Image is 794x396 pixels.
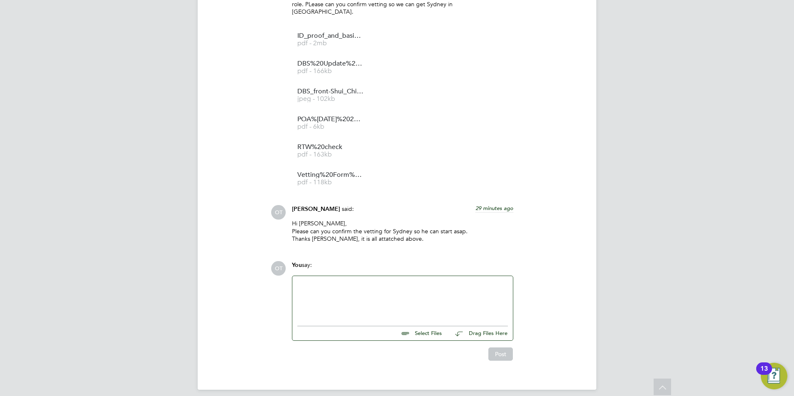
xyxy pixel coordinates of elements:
[297,33,364,39] span: ID_proof_and_basic_document
[297,116,364,122] span: POA%[DATE]%202025
[297,96,364,102] span: jpeg - 102kb
[761,363,787,389] button: Open Resource Center, 13 new notifications
[297,152,364,158] span: pdf - 163kb
[292,205,340,213] span: [PERSON_NAME]
[448,325,508,342] button: Drag Files Here
[297,116,364,130] a: POA%[DATE]%202025 pdf - 6kb
[297,144,364,158] a: RTW%20check pdf - 163kb
[297,33,364,46] a: ID_proof_and_basic_document pdf - 2mb
[292,220,513,242] p: Hi [PERSON_NAME], Please can you confirm the vetting for Sydney so he can start asap. Thanks [PER...
[297,144,364,150] span: RTW%20check
[760,369,768,379] div: 13
[297,172,364,178] span: Vetting%20Form%20-%20Sydney%20
[342,205,354,213] span: said:
[297,88,364,102] a: DBS_front-Shui_Ching_HO-2023 jpeg - 102kb
[271,261,286,276] span: OT
[297,61,364,74] a: DBS%20Update%20Service%20 pdf - 166kb
[297,172,364,186] a: Vetting%20Form%20-%20Sydney%20 pdf - 118kb
[297,179,364,186] span: pdf - 118kb
[297,61,364,67] span: DBS%20Update%20Service%20
[292,262,302,269] span: You
[297,40,364,46] span: pdf - 2mb
[297,68,364,74] span: pdf - 166kb
[488,347,513,361] button: Post
[297,88,364,95] span: DBS_front-Shui_Ching_HO-2023
[271,205,286,220] span: OT
[297,124,364,130] span: pdf - 6kb
[475,205,513,212] span: 29 minutes ago
[292,261,513,276] div: say:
